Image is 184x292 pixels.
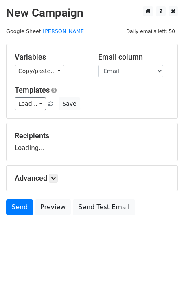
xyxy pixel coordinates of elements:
[98,53,169,62] h5: Email column
[43,28,86,34] a: [PERSON_NAME]
[15,53,86,62] h5: Variables
[15,131,169,153] div: Loading...
[6,6,178,20] h2: New Campaign
[6,199,33,215] a: Send
[15,97,46,110] a: Load...
[15,131,169,140] h5: Recipients
[35,199,71,215] a: Preview
[59,97,80,110] button: Save
[123,28,178,34] a: Daily emails left: 50
[123,27,178,36] span: Daily emails left: 50
[6,28,86,34] small: Google Sheet:
[15,174,169,183] h5: Advanced
[15,86,50,94] a: Templates
[15,65,64,77] a: Copy/paste...
[73,199,135,215] a: Send Test Email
